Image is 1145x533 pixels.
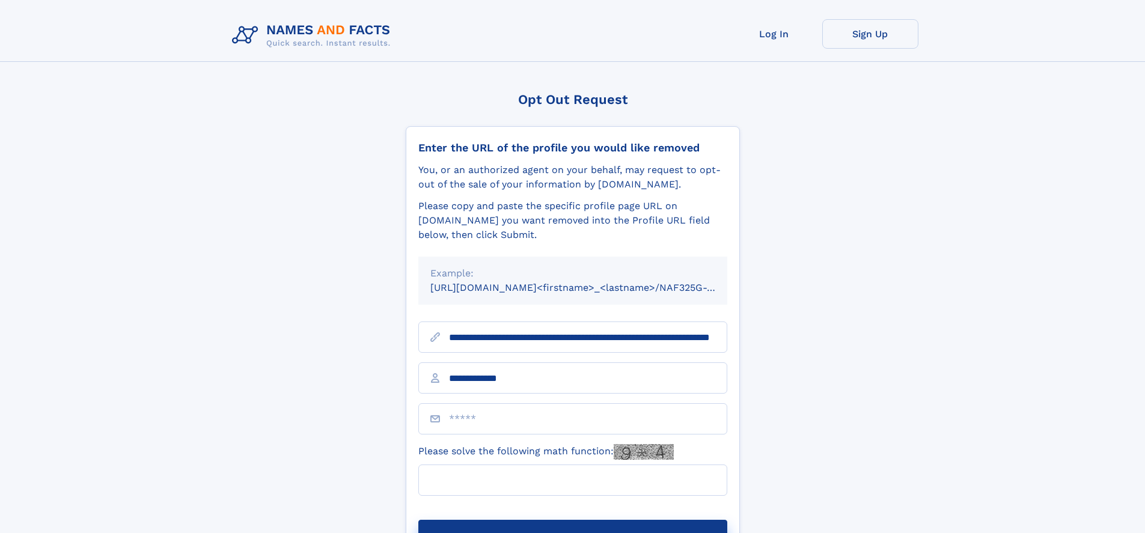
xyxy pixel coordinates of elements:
a: Log In [726,19,822,49]
div: Enter the URL of the profile you would like removed [418,141,727,154]
a: Sign Up [822,19,918,49]
div: Please copy and paste the specific profile page URL on [DOMAIN_NAME] you want removed into the Pr... [418,199,727,242]
img: Logo Names and Facts [227,19,400,52]
div: You, or an authorized agent on your behalf, may request to opt-out of the sale of your informatio... [418,163,727,192]
div: Opt Out Request [406,92,740,107]
small: [URL][DOMAIN_NAME]<firstname>_<lastname>/NAF325G-xxxxxxxx [430,282,750,293]
div: Example: [430,266,715,281]
label: Please solve the following math function: [418,444,674,460]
